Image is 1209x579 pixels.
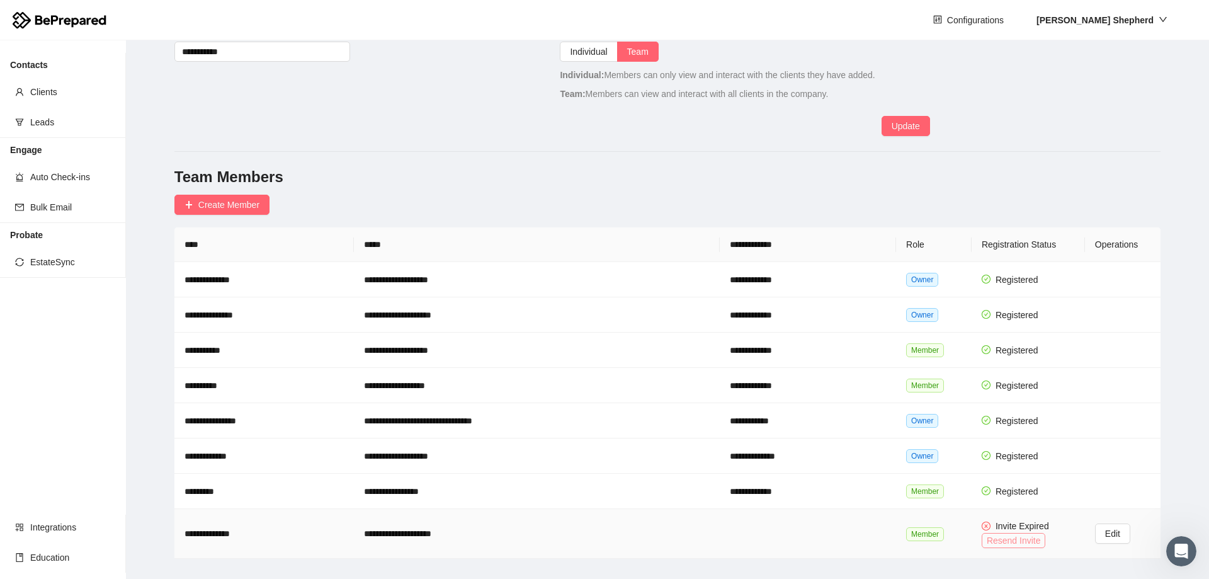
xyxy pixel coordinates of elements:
th: Registration Status [972,227,1085,262]
div: thank you! [174,357,242,385]
span: Member [906,343,944,357]
span: Clients [30,79,116,105]
span: Individual [570,47,607,57]
button: plusCreate Member [174,195,270,215]
div: [DATE] [10,340,242,357]
button: Update [882,116,930,136]
div: You will be notified here and by email [26,143,226,158]
div: joined the conversation [54,208,215,219]
span: Members can only view and interact with the clients they have added. [560,70,875,80]
span: check-circle [982,310,990,319]
span: down [1159,15,1167,24]
div: Dylan says… [10,205,242,234]
span: user [15,88,24,96]
span: Owner [906,414,938,428]
span: sync [15,258,24,267]
button: Resend Invite [982,533,1046,548]
div: Vault Support typically replies in a day. [10,64,201,91]
div: Give the team a way to reach you: [20,100,173,113]
span: Registered [996,416,1038,426]
span: Member [906,484,944,498]
div: [PERSON_NAME] • [DATE] [20,320,119,328]
th: Role [896,227,972,262]
span: Member [906,379,944,393]
span: mail [15,203,24,212]
strong: Probate [10,230,43,240]
span: book [15,553,24,562]
div: Operator says… [10,121,242,205]
span: check-circle [982,275,990,284]
button: Home [197,5,221,29]
span: EstateSync [30,249,116,275]
strong: Contacts [10,60,48,70]
div: hi, how can we set up a new user within our company? [55,21,232,46]
iframe: Intercom live chat [1166,536,1196,566]
div: user says… [10,357,242,400]
span: Team [627,47,649,57]
span: Bulk Email [30,195,116,220]
img: Profile image for Dylan [38,207,50,220]
span: close-circle [982,522,990,530]
span: Update [892,119,920,133]
button: Edit [1095,524,1130,544]
b: [PERSON_NAME] [54,209,125,218]
span: alert [15,173,24,181]
div: Hi there - [PERSON_NAME] will be able to do it as she’s an admin,She simply needs to log in then ... [10,234,207,318]
div: Close [221,5,244,28]
strong: Team: [560,89,585,99]
span: Registered [996,275,1038,285]
button: Upload attachment [60,413,70,423]
button: controlConfigurations [923,10,1014,30]
span: Registered [996,381,1038,391]
span: plus [184,200,193,210]
div: Dylan says… [10,234,242,340]
span: Resend Invite [987,534,1041,547]
button: Emoji picker [20,413,30,423]
span: Registered [996,451,1038,461]
button: Send a message… [216,408,236,428]
span: check-circle [982,451,990,460]
div: Vault Support typically replies in a day. [20,71,191,84]
span: Registered [996,310,1038,320]
span: Member [906,527,944,541]
button: go back [8,5,32,29]
span: check-circle [982,416,990,425]
span: funnel-plot [15,118,24,127]
span: Create Member [198,198,259,212]
img: Profile image for Operator [36,7,56,27]
span: control [933,15,942,25]
div: hi, how can we set up a new user within our company? [45,14,242,54]
span: Configurations [947,13,1004,27]
div: Operator says… [10,64,242,93]
span: Edit [1105,527,1120,541]
span: appstore-add [15,523,24,532]
span: check-circle [982,345,990,354]
textarea: Message… [11,386,241,408]
span: Owner [906,449,938,463]
div: She simply needs to log in then click her name, company, add new team member! [20,273,196,311]
div: Give the team a way to reach you: [10,93,183,120]
span: Invite Expired [996,521,1049,531]
span: Education [30,545,116,570]
strong: Individual: [560,70,604,80]
strong: Engage [10,145,42,155]
input: Enter your email [26,162,226,175]
h3: Team Members [174,167,1161,187]
span: Registered [996,345,1038,355]
span: check-circle [982,381,990,389]
strong: [PERSON_NAME] Shepherd [1036,15,1154,25]
button: [PERSON_NAME] Shepherd [1026,10,1178,30]
span: Owner [906,273,938,287]
button: Start recording [80,413,90,423]
button: Gif picker [40,413,50,423]
input: Company ABN [174,42,350,62]
span: check-circle [982,486,990,495]
div: Hi there - [PERSON_NAME] will be able to do it as she’s an admin, [20,242,196,267]
span: Leads [30,110,116,135]
span: Members can view and interact with all clients in the company. [560,89,828,99]
div: thank you! [184,365,232,377]
span: Auto Check-ins [30,164,116,190]
span: Integrations [30,515,116,540]
div: user says… [10,14,242,64]
th: Operations [1085,227,1161,262]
